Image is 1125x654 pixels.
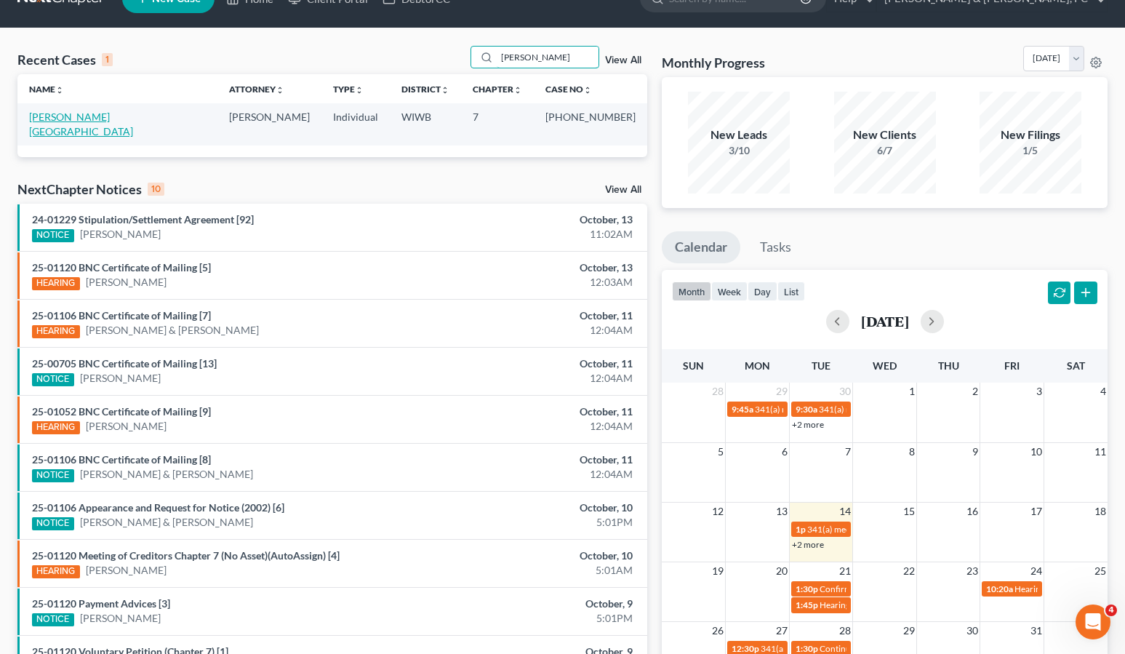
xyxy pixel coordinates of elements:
[683,359,704,372] span: Sun
[32,373,74,386] div: NOTICE
[980,143,1081,158] div: 1/5
[1004,359,1020,372] span: Fri
[86,323,259,338] a: [PERSON_NAME] & [PERSON_NAME]
[32,229,74,242] div: NOTICE
[276,86,284,95] i: unfold_more
[662,231,740,263] a: Calendar
[55,86,64,95] i: unfold_more
[80,611,161,626] a: [PERSON_NAME]
[1093,562,1108,580] span: 25
[32,213,254,226] a: 24-01229 Stipulation/Settlement Agreement [92]
[745,359,770,372] span: Mon
[812,359,830,372] span: Tue
[1067,359,1085,372] span: Sat
[442,356,633,371] div: October, 11
[80,371,161,386] a: [PERSON_NAME]
[32,565,80,578] div: HEARING
[17,51,113,68] div: Recent Cases
[980,127,1081,143] div: New Filings
[1029,562,1044,580] span: 24
[902,562,916,580] span: 22
[102,53,113,66] div: 1
[32,517,74,530] div: NOTICE
[838,503,852,520] span: 14
[513,86,522,95] i: unfold_more
[80,467,253,482] a: [PERSON_NAME] & [PERSON_NAME]
[545,84,592,95] a: Case Nounfold_more
[792,419,824,430] a: +2 more
[908,443,916,460] span: 8
[965,503,980,520] span: 16
[32,469,74,482] div: NOTICE
[672,282,711,301] button: month
[80,515,253,530] a: [PERSON_NAME] & [PERSON_NAME]
[844,443,852,460] span: 7
[32,325,80,338] div: HEARING
[965,562,980,580] span: 23
[688,127,790,143] div: New Leads
[80,227,161,242] a: [PERSON_NAME]
[1029,443,1044,460] span: 10
[86,419,167,434] a: [PERSON_NAME]
[774,503,789,520] span: 13
[688,143,790,158] div: 3/10
[442,597,633,611] div: October, 9
[820,643,974,654] span: Continued hearing for [PERSON_NAME]
[86,275,167,290] a: [PERSON_NAME]
[534,103,647,145] td: [PHONE_NUMBER]
[716,443,725,460] span: 5
[711,282,748,301] button: week
[32,357,217,370] a: 25-00705 BNC Certificate of Mailing [13]
[710,562,725,580] span: 19
[442,452,633,467] div: October, 11
[461,103,534,145] td: 7
[321,103,390,145] td: Individual
[442,549,633,563] div: October, 10
[861,314,909,329] h2: [DATE]
[761,643,901,654] span: 341(a) meeting for [PERSON_NAME]
[32,261,211,274] a: 25-01120 BNC Certificate of Mailing [5]
[820,599,933,610] span: Hearing for [PERSON_NAME]
[710,503,725,520] span: 12
[873,359,897,372] span: Wed
[32,613,74,626] div: NOTICE
[838,562,852,580] span: 21
[442,467,633,482] div: 12:04AM
[710,383,725,400] span: 28
[583,86,592,95] i: unfold_more
[777,282,805,301] button: list
[971,383,980,400] span: 2
[971,443,980,460] span: 9
[1029,503,1044,520] span: 17
[442,419,633,434] div: 12:04AM
[938,359,959,372] span: Thu
[819,404,1036,415] span: 341(a) meeting for [PERSON_NAME] & [PERSON_NAME]
[401,84,449,95] a: Districtunfold_more
[780,443,789,460] span: 6
[755,404,895,415] span: 341(a) meeting for [PERSON_NAME]
[32,549,340,562] a: 25-01120 Meeting of Creditors Chapter 7 (No Asset)(AutoAssign) [4]
[1029,622,1044,639] span: 31
[390,103,461,145] td: WIWB
[796,643,818,654] span: 1:30p
[442,275,633,290] div: 12:03AM
[838,383,852,400] span: 30
[1076,605,1110,639] iframe: Intercom live chat
[29,84,64,95] a: Nameunfold_more
[1105,605,1117,616] span: 4
[442,515,633,530] div: 5:01PM
[605,185,641,195] a: View All
[1099,383,1108,400] span: 4
[834,143,936,158] div: 6/7
[442,371,633,386] div: 12:04AM
[442,611,633,626] div: 5:01PM
[796,524,806,535] span: 1p
[807,524,948,535] span: 341(a) meeting for [PERSON_NAME]
[442,563,633,578] div: 5:01AM
[473,84,522,95] a: Chapterunfold_more
[355,86,364,95] i: unfold_more
[747,231,804,263] a: Tasks
[732,404,753,415] span: 9:45a
[333,84,364,95] a: Typeunfold_more
[774,622,789,639] span: 27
